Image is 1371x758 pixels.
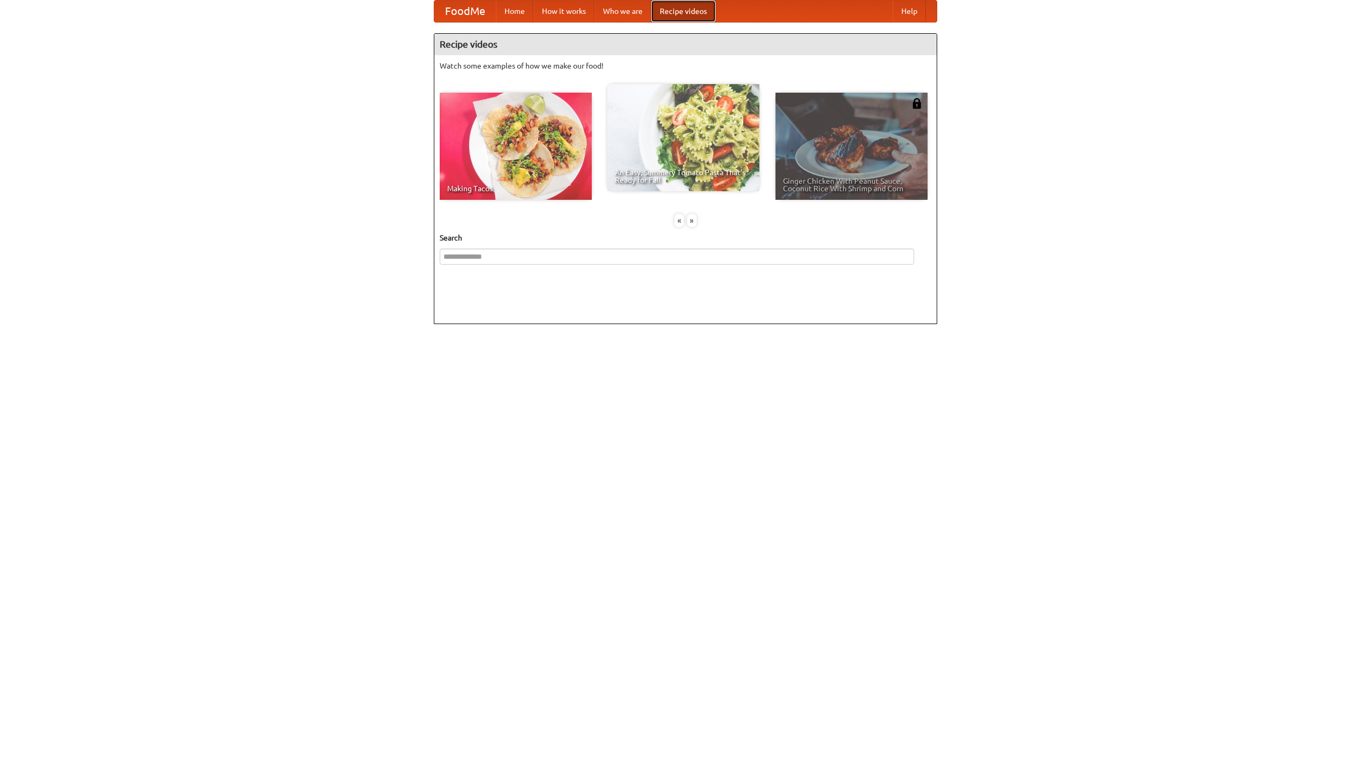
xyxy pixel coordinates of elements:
a: An Easy, Summery Tomato Pasta That's Ready for Fall [607,84,759,191]
a: How it works [533,1,594,22]
h4: Recipe videos [434,34,937,55]
div: » [687,214,697,227]
img: 483408.png [912,98,922,109]
span: An Easy, Summery Tomato Pasta That's Ready for Fall [615,169,752,184]
a: Recipe videos [651,1,715,22]
a: Making Tacos [440,93,592,200]
p: Watch some examples of how we make our food! [440,61,931,71]
a: Home [496,1,533,22]
span: Making Tacos [447,185,584,192]
a: Help [893,1,926,22]
h5: Search [440,232,931,243]
a: Who we are [594,1,651,22]
a: FoodMe [434,1,496,22]
div: « [674,214,684,227]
